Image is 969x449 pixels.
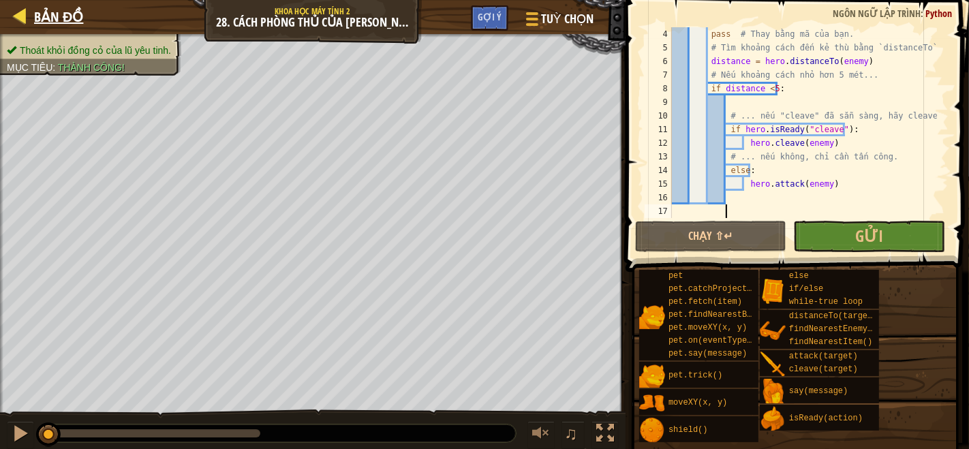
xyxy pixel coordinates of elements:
div: 4 [645,27,672,41]
span: Python [925,7,952,20]
span: moveXY(x, y) [668,398,727,407]
button: Ctrl + P: Pause [7,421,34,449]
img: portrait.png [760,278,786,304]
div: 12 [645,136,672,150]
div: 15 [645,177,672,191]
div: 11 [645,123,672,136]
button: ♫ [562,421,585,449]
span: Mục tiêu [7,62,52,73]
span: Thành công! [58,62,125,73]
div: 7 [645,68,672,82]
span: : [52,62,58,73]
span: while-true loop [789,297,863,307]
button: Tuỳ chọn [515,5,602,37]
img: portrait.png [639,304,665,330]
span: Thoát khỏi đồng cỏ của lũ yêu tinh. [20,45,171,56]
span: say(message) [789,386,848,396]
img: portrait.png [760,352,786,377]
span: pet.on(eventType, handler) [668,336,796,345]
div: 16 [645,191,672,204]
span: pet.fetch(item) [668,297,742,307]
li: Thoát khỏi đồng cỏ của lũ yêu tinh. [7,44,171,57]
span: pet.catchProjectile(arrow) [668,284,796,294]
div: 17 [645,204,672,218]
div: 10 [645,109,672,123]
span: pet.findNearestByType(type) [668,310,801,320]
div: 13 [645,150,672,164]
span: findNearestItem() [789,337,872,347]
span: Bản đồ [34,7,83,26]
img: portrait.png [639,363,665,389]
button: Bật tắt chế độ toàn màn hình [591,421,619,449]
span: : [921,7,925,20]
span: pet.moveXY(x, y) [668,323,747,332]
span: pet [668,271,683,281]
button: Tùy chỉnh âm lượng [527,421,555,449]
button: Chạy ⇧↵ [635,221,787,252]
span: Gợi ý [478,10,502,23]
span: findNearestEnemy() [789,324,878,334]
span: attack(target) [789,352,858,361]
span: ♫ [564,423,578,444]
div: 9 [645,95,672,109]
div: 14 [645,164,672,177]
span: pet.say(message) [668,349,747,358]
span: isReady(action) [789,414,863,423]
span: distanceTo(target) [789,311,878,321]
div: 5 [645,41,672,55]
img: portrait.png [760,379,786,405]
div: 6 [645,55,672,68]
span: shield() [668,425,708,435]
div: 8 [645,82,672,95]
img: portrait.png [639,390,665,416]
img: portrait.png [760,318,786,344]
span: Ngôn ngữ lập trình [833,7,921,20]
img: portrait.png [760,406,786,432]
span: pet.trick() [668,371,722,380]
span: Tuỳ chọn [541,10,594,28]
span: if/else [789,284,823,294]
img: portrait.png [639,418,665,444]
span: Gửi [855,225,883,247]
span: cleave(target) [789,365,858,374]
a: Bản đồ [27,7,83,26]
span: else [789,271,809,281]
button: Gửi [793,221,945,252]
